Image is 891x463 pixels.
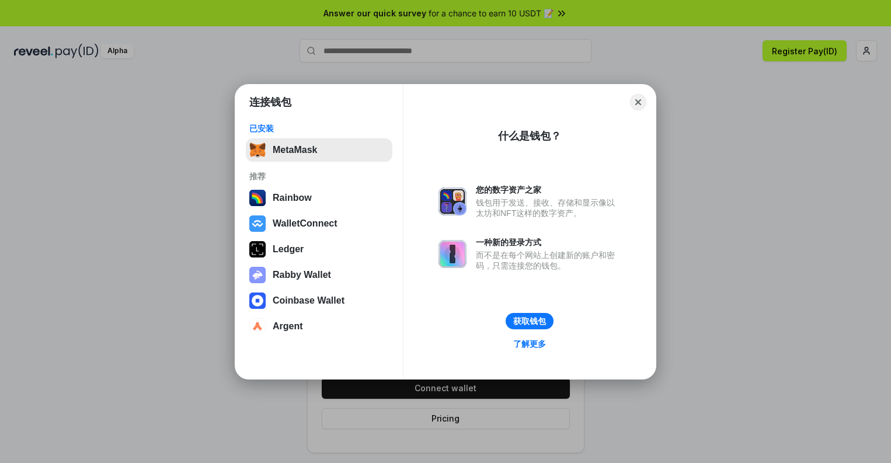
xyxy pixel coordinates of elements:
div: Argent [273,321,303,332]
div: WalletConnect [273,218,337,229]
button: 获取钱包 [506,313,554,329]
h1: 连接钱包 [249,95,291,109]
button: Close [630,94,646,110]
button: Rabby Wallet [246,263,392,287]
img: svg+xml,%3Csvg%20width%3D%2228%22%20height%3D%2228%22%20viewBox%3D%220%200%2028%2028%22%20fill%3D... [249,318,266,335]
div: Rabby Wallet [273,270,331,280]
div: 您的数字资产之家 [476,184,621,195]
div: 已安装 [249,123,389,134]
button: MetaMask [246,138,392,162]
button: Ledger [246,238,392,261]
img: svg+xml,%3Csvg%20width%3D%2228%22%20height%3D%2228%22%20viewBox%3D%220%200%2028%2028%22%20fill%3D... [249,215,266,232]
button: Coinbase Wallet [246,289,392,312]
div: 了解更多 [513,339,546,349]
div: 获取钱包 [513,316,546,326]
div: 什么是钱包？ [498,129,561,143]
img: svg+xml,%3Csvg%20xmlns%3D%22http%3A%2F%2Fwww.w3.org%2F2000%2Fsvg%22%20fill%3D%22none%22%20viewBox... [249,267,266,283]
a: 了解更多 [506,336,553,351]
div: 而不是在每个网站上创建新的账户和密码，只需连接您的钱包。 [476,250,621,271]
div: 钱包用于发送、接收、存储和显示像以太坊和NFT这样的数字资产。 [476,197,621,218]
button: WalletConnect [246,212,392,235]
div: 推荐 [249,171,389,182]
img: svg+xml,%3Csvg%20fill%3D%22none%22%20height%3D%2233%22%20viewBox%3D%220%200%2035%2033%22%20width%... [249,142,266,158]
div: Rainbow [273,193,312,203]
button: Argent [246,315,392,338]
div: Coinbase Wallet [273,295,344,306]
div: MetaMask [273,145,317,155]
button: Rainbow [246,186,392,210]
img: svg+xml,%3Csvg%20xmlns%3D%22http%3A%2F%2Fwww.w3.org%2F2000%2Fsvg%22%20fill%3D%22none%22%20viewBox... [438,187,467,215]
img: svg+xml,%3Csvg%20width%3D%2228%22%20height%3D%2228%22%20viewBox%3D%220%200%2028%2028%22%20fill%3D... [249,293,266,309]
div: Ledger [273,244,304,255]
img: svg+xml,%3Csvg%20width%3D%22120%22%20height%3D%22120%22%20viewBox%3D%220%200%20120%20120%22%20fil... [249,190,266,206]
img: svg+xml,%3Csvg%20xmlns%3D%22http%3A%2F%2Fwww.w3.org%2F2000%2Fsvg%22%20fill%3D%22none%22%20viewBox... [438,240,467,268]
img: svg+xml,%3Csvg%20xmlns%3D%22http%3A%2F%2Fwww.w3.org%2F2000%2Fsvg%22%20width%3D%2228%22%20height%3... [249,241,266,257]
div: 一种新的登录方式 [476,237,621,248]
